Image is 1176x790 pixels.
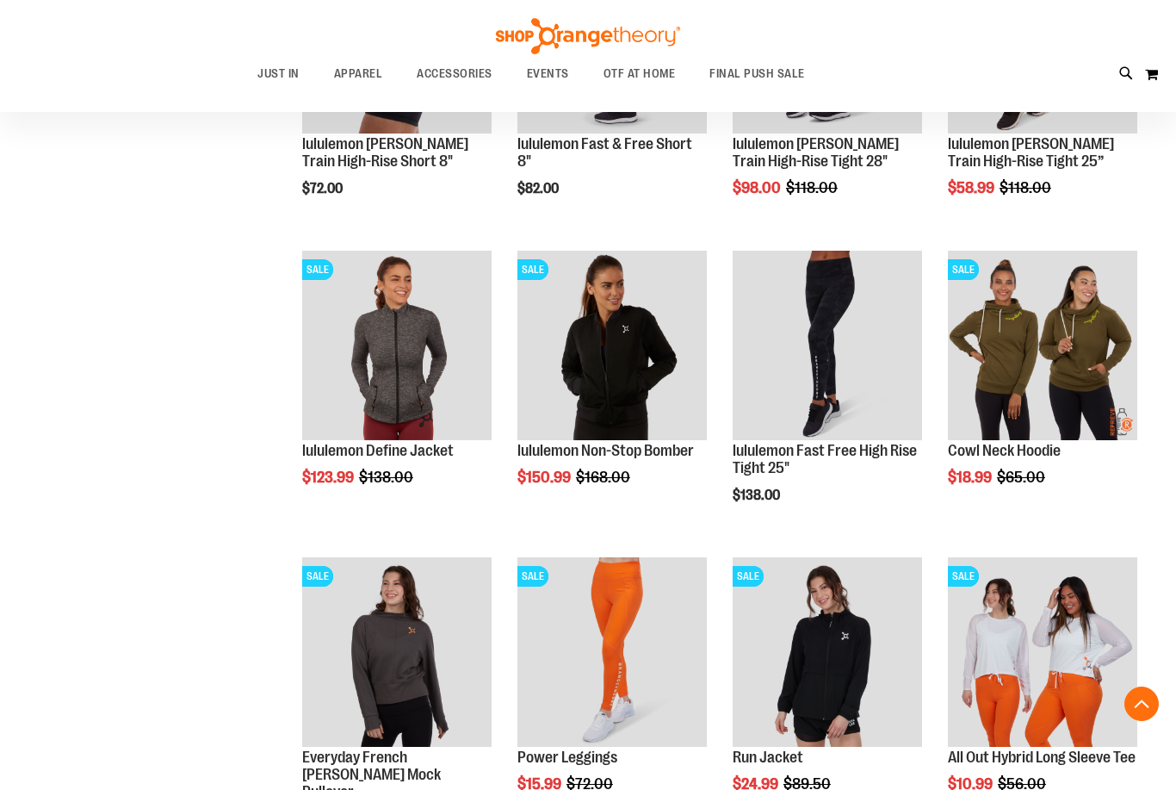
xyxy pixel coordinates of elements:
img: Product image for Everyday French Terry Crop Mock Pullover [302,557,492,747]
a: lululemon Fast & Free Short 8" [517,135,692,170]
span: OTF AT HOME [603,54,676,93]
a: lululemon [PERSON_NAME] Train High-Rise Short 8" [302,135,468,170]
span: SALE [733,566,764,587]
span: SALE [948,566,979,587]
a: Product image for Everyday French Terry Crop Mock PulloverSALESALE [302,557,492,750]
span: APPAREL [334,54,383,93]
span: $98.00 [733,179,783,196]
a: product image for 1529891SALESALE [302,251,492,443]
span: $118.00 [1000,179,1054,196]
a: Product image for lululemon Fast Free High Rise Tight 25" [733,251,922,443]
span: $138.00 [733,488,783,503]
img: Product image for lululemon Non-Stop Bomber [517,251,707,440]
span: SALE [948,259,979,280]
a: Product image for All Out Hybrid Long Sleeve TeeSALESALE [948,557,1137,750]
img: Product image for Cowl Neck Hoodie [948,251,1137,440]
img: Product image for lululemon Fast Free High Rise Tight 25" [733,251,922,440]
a: Product image for Power LeggingsSALESALE [517,557,707,750]
a: All Out Hybrid Long Sleeve Tee [948,749,1136,766]
span: $72.00 [302,181,345,196]
a: lululemon Fast Free High Rise Tight 25" [733,442,917,476]
span: $168.00 [576,469,633,486]
span: $82.00 [517,181,561,196]
img: Product image for Power Leggings [517,557,707,747]
span: $18.99 [948,469,994,486]
span: $138.00 [359,469,416,486]
span: $58.99 [948,179,997,196]
a: APPAREL [317,54,400,93]
img: Shop Orangetheory [493,18,683,54]
span: SALE [517,259,548,280]
span: EVENTS [527,54,569,93]
a: Cowl Neck Hoodie [948,442,1061,459]
span: $65.00 [997,469,1048,486]
a: ACCESSORIES [399,54,510,94]
span: SALE [302,259,333,280]
a: OTF AT HOME [586,54,693,94]
a: Product image for Run JacketSALESALE [733,557,922,750]
a: lululemon Define Jacket [302,442,454,459]
a: Product image for lululemon Non-Stop BomberSALESALE [517,251,707,443]
span: $118.00 [786,179,840,196]
div: product [724,242,931,547]
a: Power Leggings [517,749,617,766]
img: Product image for All Out Hybrid Long Sleeve Tee [948,557,1137,747]
a: JUST IN [240,54,317,94]
div: product [509,242,715,530]
img: Product image for Run Jacket [733,557,922,747]
a: lululemon [PERSON_NAME] Train High-Rise Tight 25” [948,135,1114,170]
a: lululemon [PERSON_NAME] Train High-Rise Tight 28" [733,135,899,170]
span: SALE [302,566,333,587]
div: product [294,242,500,530]
img: product image for 1529891 [302,251,492,440]
span: SALE [517,566,548,587]
div: product [939,242,1146,530]
a: lululemon Non-Stop Bomber [517,442,694,459]
a: FINAL PUSH SALE [692,54,822,94]
span: $123.99 [302,469,356,486]
a: EVENTS [510,54,586,94]
a: Product image for Cowl Neck HoodieSALESALE [948,251,1137,443]
span: FINAL PUSH SALE [709,54,805,93]
span: JUST IN [257,54,300,93]
span: $150.99 [517,469,573,486]
span: ACCESSORIES [417,54,492,93]
a: Run Jacket [733,749,803,766]
button: Back To Top [1124,687,1159,721]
